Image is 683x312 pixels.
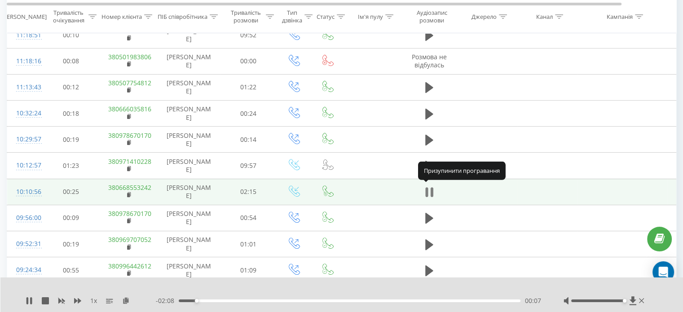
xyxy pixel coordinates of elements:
[108,105,151,113] a: 380666035816
[43,48,99,74] td: 00:08
[158,48,220,74] td: [PERSON_NAME]
[43,257,99,283] td: 00:55
[16,209,34,227] div: 09:56:00
[220,205,277,231] td: 00:54
[108,157,151,166] a: 380971410228
[195,299,198,303] div: Accessibility label
[101,13,142,21] div: Номер клієнта
[90,296,97,305] span: 1 x
[16,79,34,96] div: 11:13:43
[43,231,99,257] td: 00:19
[43,101,99,127] td: 00:18
[43,179,99,205] td: 00:25
[220,257,277,283] td: 01:09
[525,296,541,305] span: 00:07
[43,22,99,48] td: 00:10
[536,13,553,21] div: Канал
[158,13,207,21] div: ПІБ співробітника
[220,101,277,127] td: 00:24
[108,262,151,270] a: 380996442612
[158,231,220,257] td: [PERSON_NAME]
[108,26,151,35] a: 380990354339
[108,131,151,140] a: 380978670170
[108,53,151,61] a: 380501983806
[220,153,277,179] td: 09:57
[16,183,34,201] div: 10:10:56
[16,235,34,253] div: 09:52:31
[158,22,220,48] td: [PERSON_NAME]
[220,74,277,100] td: 01:22
[16,157,34,174] div: 10:12:57
[16,26,34,44] div: 11:18:51
[108,235,151,244] a: 380969707052
[16,53,34,70] div: 11:18:16
[16,105,34,122] div: 10:32:24
[51,9,86,25] div: Тривалість очікування
[220,179,277,205] td: 02:15
[607,13,633,21] div: Кампанія
[108,183,151,192] a: 380668553242
[43,153,99,179] td: 01:23
[412,53,447,69] span: Розмова не відбулась
[358,13,383,21] div: Ім'я пулу
[317,13,335,21] div: Статус
[158,127,220,153] td: [PERSON_NAME]
[43,127,99,153] td: 00:19
[220,22,277,48] td: 09:52
[158,257,220,283] td: [PERSON_NAME]
[43,74,99,100] td: 00:12
[220,48,277,74] td: 00:00
[158,205,220,231] td: [PERSON_NAME]
[220,231,277,257] td: 01:01
[16,131,34,148] div: 10:29:57
[158,74,220,100] td: [PERSON_NAME]
[652,261,674,283] div: Open Intercom Messenger
[158,179,220,205] td: [PERSON_NAME]
[228,9,264,25] div: Тривалість розмови
[410,9,454,25] div: Аудіозапис розмови
[156,296,179,305] span: - 02:08
[1,13,47,21] div: [PERSON_NAME]
[158,101,220,127] td: [PERSON_NAME]
[16,261,34,279] div: 09:24:34
[108,209,151,218] a: 380978670170
[418,162,506,180] div: Призупинити програвання
[622,299,626,303] div: Accessibility label
[282,9,302,25] div: Тип дзвінка
[108,79,151,87] a: 380507754812
[471,13,497,21] div: Джерело
[158,153,220,179] td: [PERSON_NAME]
[43,205,99,231] td: 00:09
[220,127,277,153] td: 00:14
